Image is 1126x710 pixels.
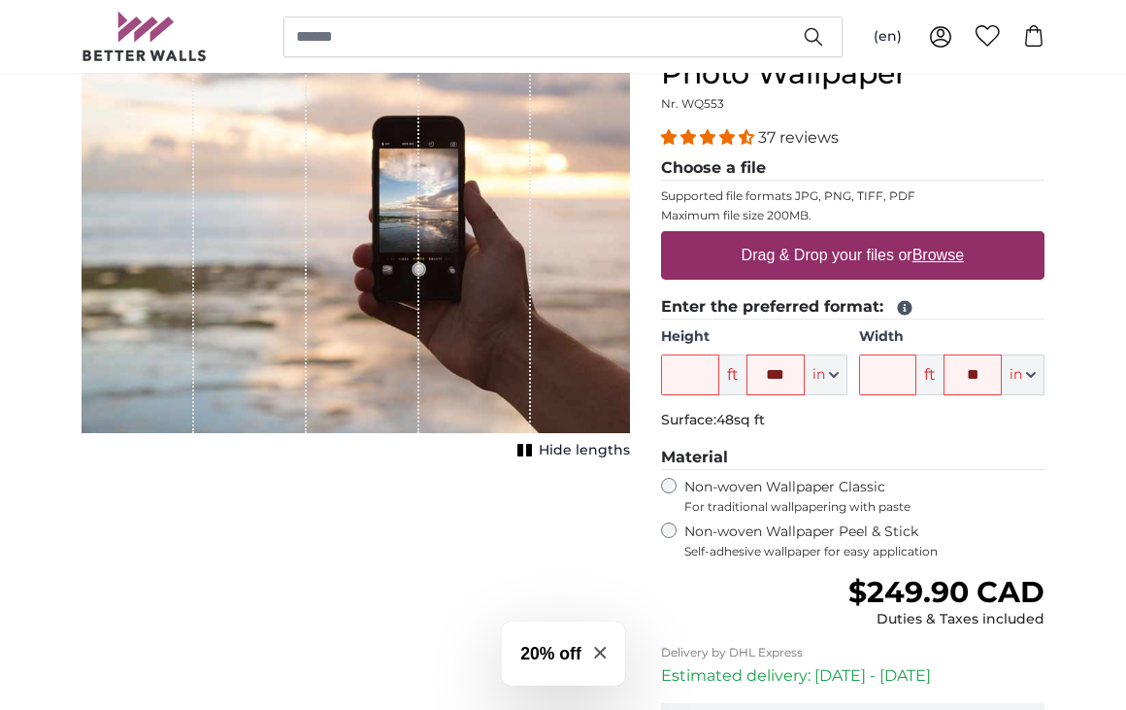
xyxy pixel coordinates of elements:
[684,478,1044,515] label: Non-woven Wallpaper Classic
[661,411,1044,430] p: Surface:
[684,523,1044,559] label: Non-woven Wallpaper Peel & Stick
[734,236,972,275] label: Drag & Drop your files or
[859,327,1044,347] label: Width
[661,446,1044,470] legend: Material
[858,19,917,54] button: (en)
[661,128,758,147] span: 4.32 stars
[82,12,208,61] img: Betterwalls
[719,355,746,395] span: ft
[684,499,1044,515] span: For traditional wallpapering with paste
[512,437,630,464] button: Hide lengths
[661,645,1044,660] p: Delivery by DHL Express
[848,574,1044,610] span: $249.90 CAD
[1002,355,1044,395] button: in
[661,208,1044,223] p: Maximum file size 200MB.
[661,664,1044,688] p: Estimated delivery: [DATE] - [DATE]
[661,327,846,347] label: Height
[661,188,1044,204] p: Supported file formats JPG, PNG, TIFF, PDF
[716,411,765,428] span: 48sq ft
[848,610,1044,629] div: Duties & Taxes included
[912,247,964,263] u: Browse
[1010,365,1022,385] span: in
[539,441,630,460] span: Hide lengths
[805,355,847,395] button: in
[758,128,839,147] span: 37 reviews
[916,355,944,395] span: ft
[82,21,630,464] div: 1 of 1
[661,156,1044,181] legend: Choose a file
[661,295,1044,320] legend: Enter the preferred format:
[812,365,825,385] span: in
[661,96,724,111] span: Nr. WQ553
[684,544,1044,559] span: Self-adhesive wallpaper for easy application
